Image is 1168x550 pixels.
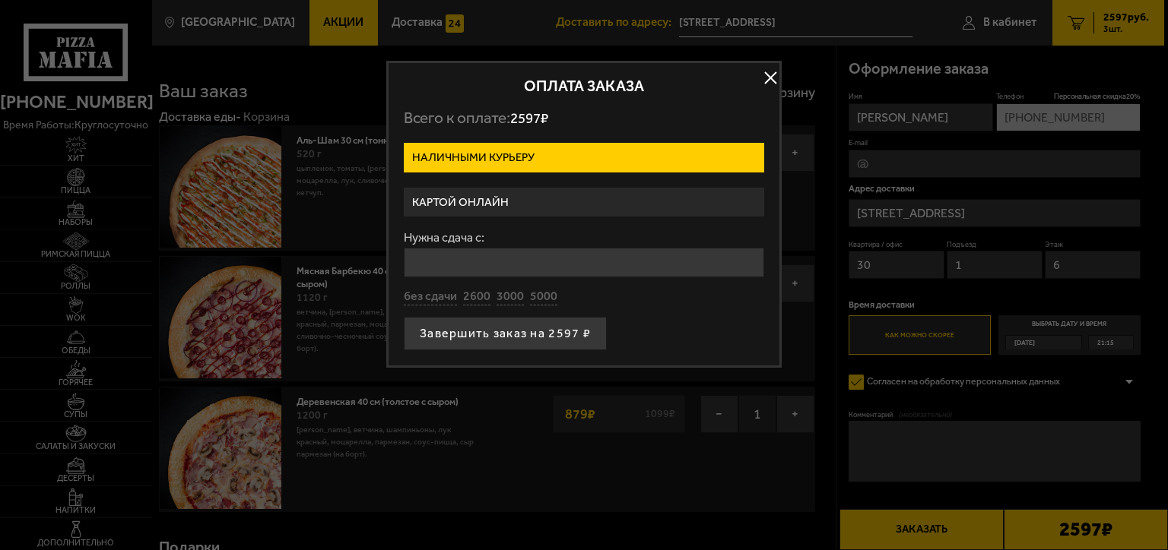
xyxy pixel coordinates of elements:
label: Наличными курьеру [404,143,764,172]
button: 3000 [497,289,524,305]
button: 5000 [530,289,557,305]
p: Всего к оплате: [404,109,764,128]
label: Нужна сдача с: [404,232,764,244]
label: Картой онлайн [404,188,764,217]
span: 2597 ₽ [510,109,548,127]
button: без сдачи [404,289,457,305]
h2: Оплата заказа [404,78,764,93]
button: Завершить заказ на 2597 ₽ [404,317,607,350]
button: 2600 [463,289,490,305]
